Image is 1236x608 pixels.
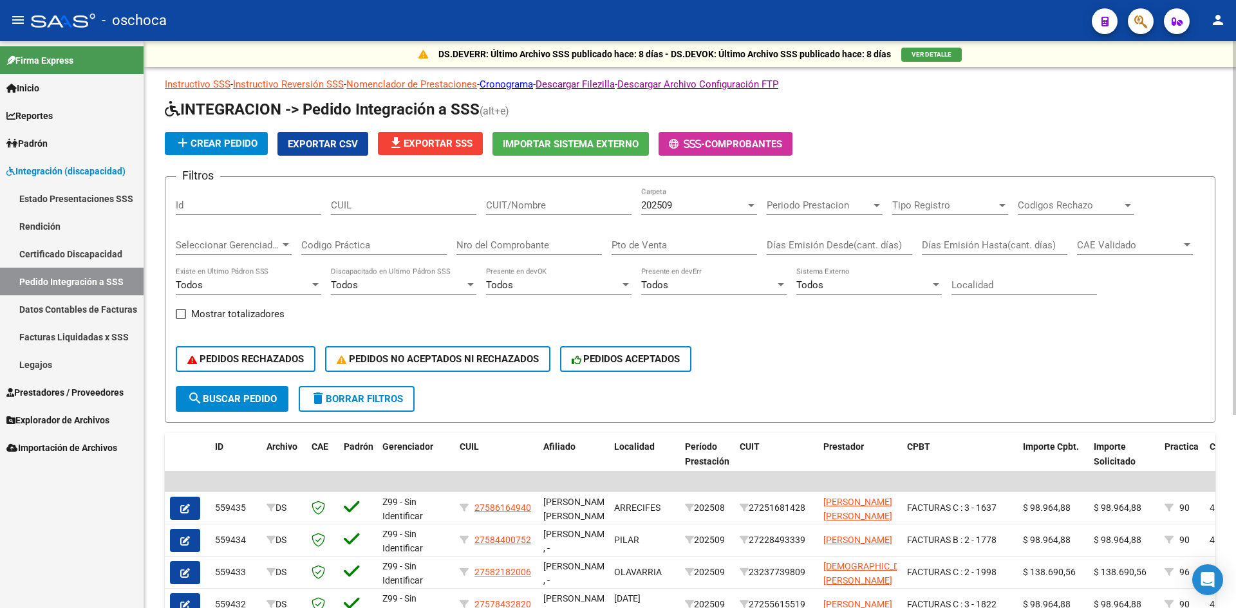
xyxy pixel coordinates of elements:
[1023,567,1076,577] span: $ 138.690,56
[215,441,223,452] span: ID
[460,441,479,452] span: CUIL
[823,535,892,545] span: [PERSON_NAME]
[1094,502,1141,513] span: $ 98.964,88
[1094,567,1147,577] span: $ 138.690,56
[382,561,423,586] span: Z99 - Sin Identificar
[1192,564,1223,595] div: Open Intercom Messenger
[543,497,612,537] span: [PERSON_NAME] [PERSON_NAME] , -
[10,12,26,28] mat-icon: menu
[641,279,668,291] span: Todos
[705,138,782,150] span: Comprobantes
[267,565,301,580] div: DS
[536,78,615,90] a: Descargar Filezilla
[767,199,871,211] span: Periodo Prestacion
[1179,535,1190,545] span: 90
[438,47,891,61] p: DS.DEVERR: Último Archivo SSS publicado hace: 8 días - DS.DEVOK: Último Archivo SSS publicado hac...
[614,567,662,577] span: OLAVARRIA
[6,385,124,400] span: Prestadores / Proveedores
[685,441,729,466] span: Período Prestación
[818,433,902,490] datatable-header-cell: Prestador
[740,441,760,452] span: CUIT
[6,53,73,68] span: Firma Express
[6,164,126,178] span: Integración (discapacidad)
[609,433,680,490] datatable-header-cell: Localidad
[377,433,454,490] datatable-header-cell: Gerenciador
[382,441,433,452] span: Gerenciador
[165,77,1215,91] p: - - - - -
[912,51,951,58] span: VER DETALLE
[267,501,301,515] div: DS
[1094,441,1136,466] span: Importe Solicitado
[267,533,301,548] div: DS
[907,441,930,452] span: CPBT
[680,433,735,490] datatable-header-cell: Período Prestación
[685,565,729,580] div: 202509
[572,353,680,365] span: PEDIDOS ACEPTADOS
[659,132,792,156] button: -Comprobantes
[267,441,297,452] span: Archivo
[215,501,256,515] div: 559435
[823,497,892,522] span: [PERSON_NAME] [PERSON_NAME]
[6,441,117,455] span: Importación de Archivos
[614,441,655,452] span: Localidad
[560,346,692,372] button: PEDIDOS ACEPTADOS
[1159,433,1204,490] datatable-header-cell: Practica
[474,535,531,545] span: 27584400752
[1210,535,1215,545] span: 4
[175,135,191,151] mat-icon: add
[543,561,612,586] span: [PERSON_NAME] , -
[474,502,531,513] span: 27586164940
[299,386,415,412] button: Borrar Filtros
[382,529,423,554] span: Z99 - Sin Identificar
[187,391,203,406] mat-icon: search
[388,138,473,149] span: Exportar SSS
[325,346,550,372] button: PEDIDOS NO ACEPTADOS NI RECHAZADOS
[312,441,328,452] span: CAE
[1077,239,1181,251] span: CAE Validado
[617,78,778,90] a: Descargar Archivo Configuración FTP
[165,78,230,90] a: Instructivo SSS
[480,105,509,117] span: (alt+e)
[902,433,1018,490] datatable-header-cell: CPBT
[480,78,533,90] a: Cronograma
[1165,441,1199,452] span: Practica
[176,346,315,372] button: PEDIDOS RECHAZADOS
[176,386,288,412] button: Buscar Pedido
[331,279,358,291] span: Todos
[1179,567,1190,577] span: 96
[740,565,813,580] div: 23237739809
[337,353,539,365] span: PEDIDOS NO ACEPTADOS NI RECHAZADOS
[901,48,962,62] button: VER DETALLE
[215,565,256,580] div: 559433
[277,132,368,156] button: Exportar CSV
[210,433,261,490] datatable-header-cell: ID
[492,132,649,156] button: Importar Sistema Externo
[215,533,256,548] div: 559434
[1018,199,1122,211] span: Codigos Rechazo
[907,565,1013,580] div: FACTURAS C : 2 - 1998
[1094,535,1141,545] span: $ 98.964,88
[823,561,917,601] span: [DEMOGRAPHIC_DATA][PERSON_NAME] [PERSON_NAME]
[907,501,1013,515] div: FACTURAS C : 3 - 1637
[306,433,339,490] datatable-header-cell: CAE
[641,199,672,211] span: 202509
[6,413,109,427] span: Explorador de Archivos
[233,78,344,90] a: Instructivo Reversión SSS
[261,433,306,490] datatable-header-cell: Archivo
[1089,433,1159,490] datatable-header-cell: Importe Solicitado
[614,502,660,513] span: ARRECIFES
[388,135,404,151] mat-icon: file_download
[176,279,203,291] span: Todos
[310,391,326,406] mat-icon: delete
[344,441,373,452] span: Padrón
[735,433,818,490] datatable-header-cell: CUIT
[740,501,813,515] div: 27251681428
[187,353,304,365] span: PEDIDOS RECHAZADOS
[1023,535,1071,545] span: $ 98.964,88
[1018,433,1089,490] datatable-header-cell: Importe Cpbt.
[486,279,513,291] span: Todos
[614,535,639,545] span: PILAR
[288,138,358,150] span: Exportar CSV
[823,441,864,452] span: Prestador
[543,441,576,452] span: Afiliado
